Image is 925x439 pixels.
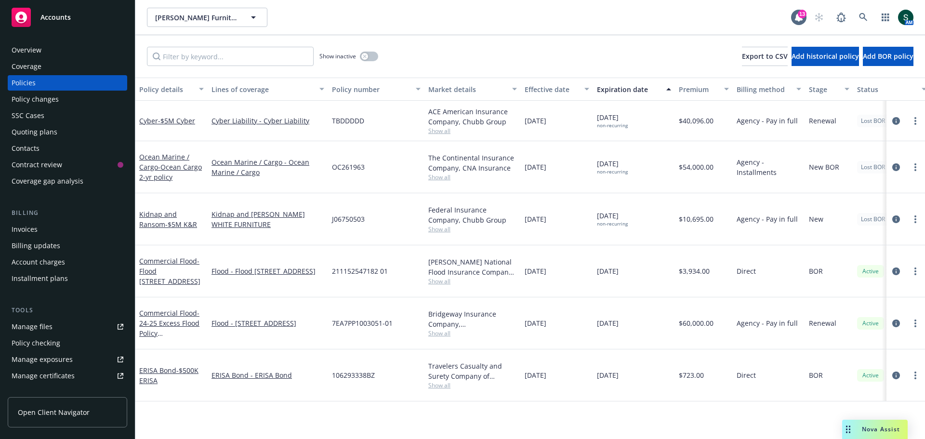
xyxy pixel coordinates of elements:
[40,13,71,21] span: Accounts
[211,209,324,229] a: Kidnap and [PERSON_NAME] WHITE FURNITURE
[211,116,324,126] a: Cyber Liability - Cyber Liability
[12,157,62,173] div: Contract review
[332,266,388,276] span: 211152547182 01
[8,368,127,384] a: Manage certificates
[428,173,517,181] span: Show all
[910,213,921,225] a: more
[597,122,628,129] div: non-recurring
[12,271,68,286] div: Installment plans
[12,335,60,351] div: Policy checking
[139,116,195,125] a: Cyber
[208,78,328,101] button: Lines of coverage
[890,318,902,329] a: circleInformation
[428,309,517,329] div: Bridgeway Insurance Company, [GEOGRAPHIC_DATA] Re, CRC Group
[737,116,798,126] span: Agency - Pay in full
[8,173,127,189] a: Coverage gap analysis
[842,420,854,439] div: Drag to move
[675,78,733,101] button: Premium
[211,318,324,328] a: Flood - [STREET_ADDRESS]
[679,370,704,380] span: $723.00
[12,254,65,270] div: Account charges
[733,78,805,101] button: Billing method
[737,84,791,94] div: Billing method
[139,256,200,286] span: - Flood [STREET_ADDRESS]
[890,370,902,381] a: circleInformation
[428,84,506,94] div: Market details
[862,425,900,433] span: Nova Assist
[8,306,127,315] div: Tools
[8,352,127,367] a: Manage exposures
[12,352,73,367] div: Manage exposures
[12,75,36,91] div: Policies
[737,318,798,328] span: Agency - Pay in full
[8,4,127,31] a: Accounts
[211,370,324,380] a: ERISA Bond - ERISA Bond
[139,256,200,286] a: Commercial Flood
[910,115,921,127] a: more
[8,108,127,123] a: SSC Cases
[910,161,921,173] a: more
[876,8,895,27] a: Switch app
[211,157,324,177] a: Ocean Marine / Cargo - Ocean Marine / Cargo
[809,8,829,27] a: Start snowing
[809,84,839,94] div: Stage
[597,266,619,276] span: [DATE]
[861,319,880,328] span: Active
[139,308,200,348] a: Commercial Flood
[597,112,628,129] span: [DATE]
[158,116,195,125] span: - $5M Cyber
[792,47,859,66] button: Add historical policy
[792,52,859,61] span: Add historical policy
[12,368,75,384] div: Manage certificates
[428,329,517,337] span: Show all
[525,266,546,276] span: [DATE]
[332,84,410,94] div: Policy number
[679,162,714,172] span: $54,000.00
[139,84,193,94] div: Policy details
[809,214,823,224] span: New
[597,318,619,328] span: [DATE]
[12,173,83,189] div: Coverage gap analysis
[8,254,127,270] a: Account charges
[521,78,593,101] button: Effective date
[832,8,851,27] a: Report a Bug
[12,59,41,74] div: Coverage
[428,381,517,389] span: Show all
[332,162,365,172] span: OC261963
[525,84,579,94] div: Effective date
[809,162,839,172] span: New BOR
[428,127,517,135] span: Show all
[737,214,798,224] span: Agency - Pay in full
[679,116,714,126] span: $40,096.00
[139,308,200,348] span: - 24-25 Excess Flood Policy [STREET_ADDRESS]
[910,370,921,381] a: more
[525,162,546,172] span: [DATE]
[424,78,521,101] button: Market details
[890,161,902,173] a: circleInformation
[593,78,675,101] button: Expiration date
[12,92,59,107] div: Policy changes
[525,370,546,380] span: [DATE]
[147,8,267,27] button: [PERSON_NAME] Furniture Co.
[319,52,356,60] span: Show inactive
[861,163,885,172] span: Lost BOR
[898,10,913,25] img: photo
[428,106,517,127] div: ACE American Insurance Company, Chubb Group
[597,221,628,227] div: non-recurring
[8,335,127,351] a: Policy checking
[8,42,127,58] a: Overview
[428,153,517,173] div: The Continental Insurance Company, CNA Insurance
[12,124,57,140] div: Quoting plans
[863,52,913,61] span: Add BOR policy
[8,59,127,74] a: Coverage
[890,115,902,127] a: circleInformation
[332,116,364,126] span: TBDDDDD
[910,266,921,277] a: more
[12,385,60,400] div: Manage claims
[737,370,756,380] span: Direct
[12,108,44,123] div: SSC Cases
[679,266,710,276] span: $3,934.00
[428,277,517,285] span: Show all
[139,162,202,182] span: - Ocean Cargo 2-yr policy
